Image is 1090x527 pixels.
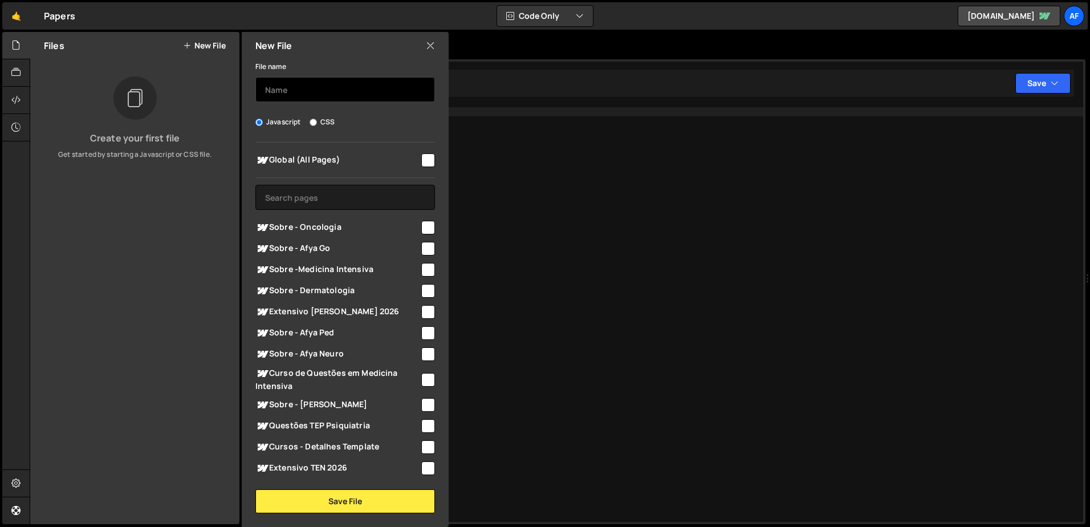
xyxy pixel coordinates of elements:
[255,305,420,319] span: Extensivo [PERSON_NAME] 2026
[958,6,1060,26] a: [DOMAIN_NAME]
[255,221,420,234] span: Sobre - Oncologia
[39,133,230,143] h3: Create your first file
[255,326,420,340] span: Sobre - Afya Ped
[44,9,75,23] div: Papers
[255,77,435,102] input: Name
[44,39,64,52] h2: Files
[255,461,420,475] span: Extensivo TEN 2026
[310,116,335,128] label: CSS
[255,367,420,392] span: Curso de Questões em Medicina Intensiva
[255,347,420,361] span: Sobre - Afya Neuro
[255,419,420,433] span: Questões TEP Psiquiatria
[255,39,292,52] h2: New File
[255,116,301,128] label: Javascript
[2,2,30,30] a: 🤙
[1064,6,1084,26] a: Af
[310,119,317,126] input: CSS
[39,149,230,160] p: Get started by starting a Javascript or CSS file.
[255,489,435,513] button: Save File
[255,185,435,210] input: Search pages
[255,242,420,256] span: Sobre - Afya Go
[1015,73,1071,94] button: Save
[255,284,420,298] span: Sobre - Dermatologia
[255,398,420,412] span: Sobre - [PERSON_NAME]
[255,119,263,126] input: Javascript
[255,61,286,72] label: File name
[497,6,593,26] button: Code Only
[255,263,420,277] span: Sobre -Medicina Intensiva
[183,41,226,50] button: New File
[255,153,420,167] span: Global (All Pages)
[255,440,420,454] span: Cursos - Detalhes Template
